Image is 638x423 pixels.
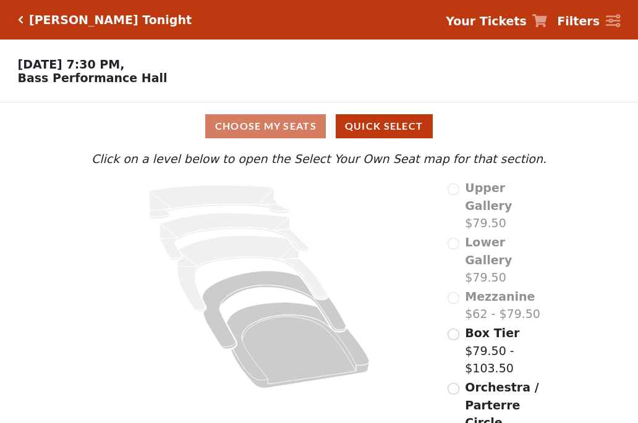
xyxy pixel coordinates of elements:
path: Lower Gallery - Seats Available: 0 [160,213,309,260]
label: $79.50 [465,179,550,232]
a: Your Tickets [446,12,547,30]
button: Quick Select [336,114,433,138]
span: Lower Gallery [465,235,512,267]
strong: Filters [557,14,600,28]
label: $79.50 - $103.50 [465,324,550,377]
strong: Your Tickets [446,14,527,28]
path: Orchestra / Parterre Circle - Seats Available: 572 [227,303,370,388]
a: Click here to go back to filters [18,15,23,24]
label: $79.50 [465,233,550,287]
h5: [PERSON_NAME] Tonight [29,13,192,27]
p: Click on a level below to open the Select Your Own Seat map for that section. [88,150,550,168]
path: Upper Gallery - Seats Available: 0 [149,185,290,219]
span: Upper Gallery [465,181,512,212]
a: Filters [557,12,620,30]
span: Box Tier [465,326,519,340]
span: Mezzanine [465,290,535,303]
label: $62 - $79.50 [465,288,540,323]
